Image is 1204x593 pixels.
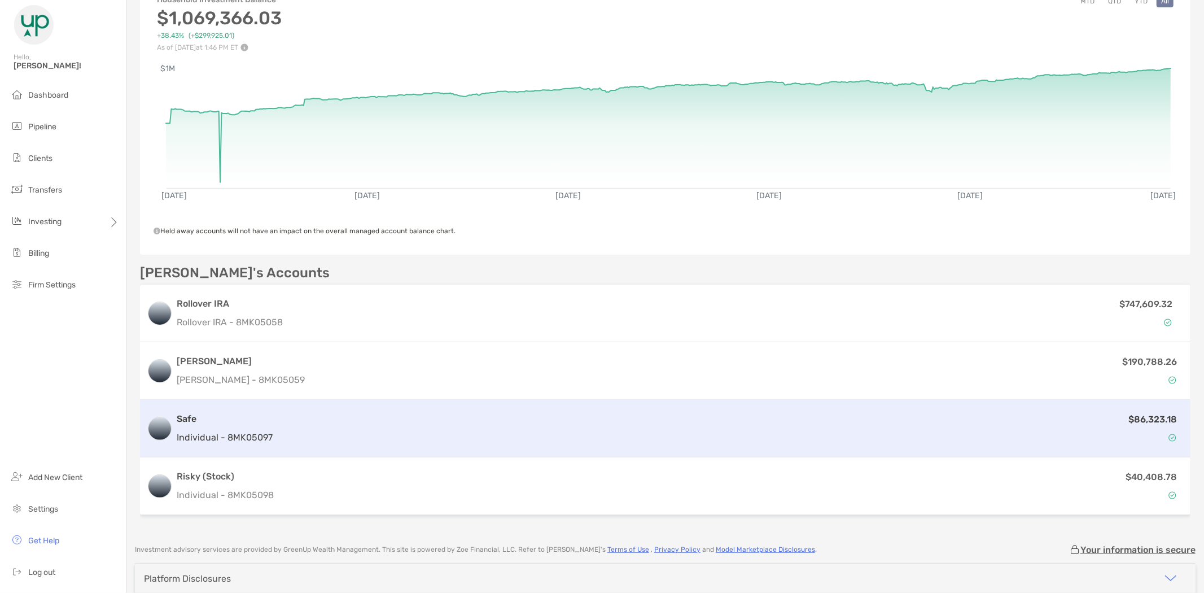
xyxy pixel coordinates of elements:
a: Terms of Use [607,546,649,553]
p: $86,323.18 [1128,412,1177,426]
img: get-help icon [10,533,24,547]
img: logo account [148,302,171,325]
img: billing icon [10,246,24,259]
p: [PERSON_NAME]'s Accounts [140,266,330,280]
img: Performance Info [240,43,248,51]
img: Zoe Logo [14,5,54,45]
img: transfers icon [10,182,24,196]
text: [DATE] [555,191,581,200]
img: logout icon [10,565,24,578]
a: Model Marketplace Disclosures [716,546,815,553]
span: Settings [28,504,58,514]
img: pipeline icon [10,119,24,133]
img: clients icon [10,151,24,164]
img: dashboard icon [10,88,24,101]
span: Log out [28,568,55,577]
text: [DATE] [756,191,782,200]
text: [DATE] [957,191,983,200]
h3: Risky (Stock) [177,470,274,483]
span: Add New Client [28,473,82,482]
h3: [PERSON_NAME] [177,355,305,368]
p: [PERSON_NAME] - 8MK05059 [177,373,305,387]
text: [DATE] [161,191,187,200]
img: icon arrow [1164,572,1177,585]
p: $40,408.78 [1126,470,1177,484]
h3: $1,069,366.03 [157,7,282,29]
text: $1M [160,64,175,73]
span: Pipeline [28,122,56,132]
img: firm-settings icon [10,277,24,291]
span: Dashboard [28,90,68,100]
img: Account Status icon [1168,376,1176,384]
p: $190,788.26 [1122,355,1177,369]
img: logo account [148,360,171,382]
p: Your information is secure [1080,544,1196,555]
h3: Safe [177,412,273,426]
img: investing icon [10,214,24,228]
img: Account Status icon [1164,319,1172,326]
img: Account Status icon [1168,434,1176,442]
img: settings icon [10,502,24,515]
span: Clients [28,154,52,163]
p: Investment advisory services are provided by GreenUp Wealth Management . This site is powered by ... [135,546,817,554]
span: Investing [28,217,62,226]
span: Transfers [28,185,62,195]
div: Platform Disclosures [144,573,231,584]
span: +38.43% [157,32,184,40]
img: add_new_client icon [10,470,24,483]
span: Get Help [28,536,59,546]
h3: Rollover IRA [177,297,960,311]
p: Individual - 8MK05097 [177,430,273,444]
p: Individual - 8MK05098 [177,488,274,502]
p: $747,609.32 [1119,297,1172,311]
span: (+$299,925.01) [189,32,234,40]
span: Firm Settings [28,280,76,290]
span: [PERSON_NAME]! [14,61,119,71]
text: [DATE] [1150,191,1176,200]
a: Privacy Policy [654,546,700,553]
text: [DATE] [354,191,380,200]
img: logo account [148,417,171,440]
p: As of [DATE] at 1:46 PM ET [157,43,282,51]
img: logo account [148,475,171,498]
p: Rollover IRA - 8MK05058 [177,315,960,329]
span: Billing [28,248,49,258]
span: Held away accounts will not have an impact on the overall managed account balance chart. [154,227,456,235]
img: Account Status icon [1168,491,1176,499]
